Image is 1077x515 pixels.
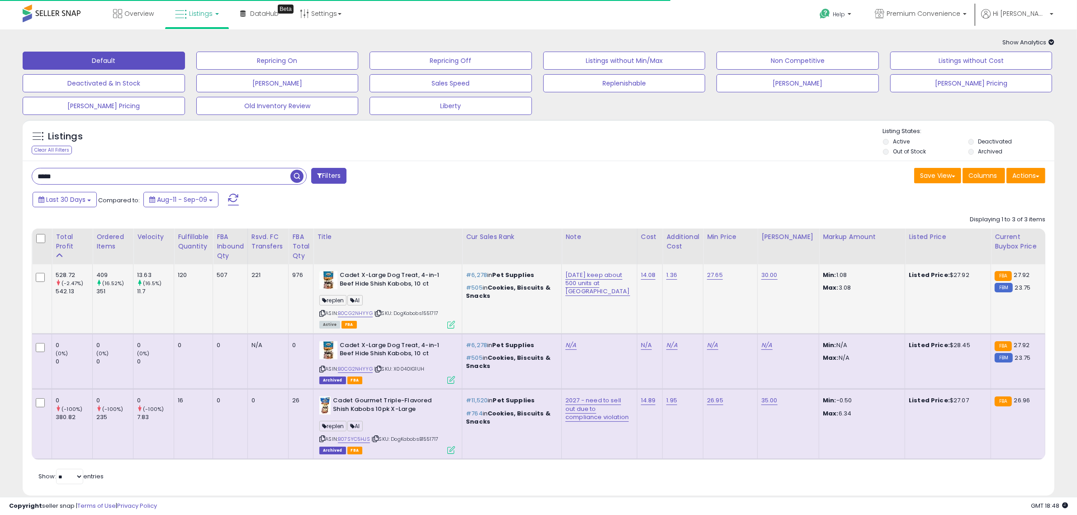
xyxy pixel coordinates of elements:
[319,447,346,454] span: Listings that have been deleted from Seller Central
[493,396,535,405] span: Pet Supplies
[96,413,133,421] div: 235
[466,396,555,405] p: in
[666,396,677,405] a: 1.95
[995,271,1011,281] small: FBA
[137,271,174,279] div: 13.63
[374,310,438,317] span: | SKU: DogKabobs1551717
[823,410,898,418] p: 6.34
[311,168,346,184] button: Filters
[666,341,677,350] a: N/A
[466,232,558,242] div: Cur Sales Rank
[565,396,629,421] a: 2027 - need to sell out due to compliance violation
[893,138,910,145] label: Active
[995,396,1011,406] small: FBA
[319,396,331,415] img: 41cs2MI6U0L._SL40_.jpg
[33,192,97,207] button: Last 30 Days
[196,74,359,92] button: [PERSON_NAME]
[347,295,363,305] span: AI
[62,405,82,413] small: (-100%)
[492,271,534,279] span: Pet Supplies
[319,271,337,289] img: 51j9iXl9i2L._SL40_.jpg
[143,280,161,287] small: (16.5%)
[909,271,950,279] b: Listed Price:
[251,396,282,405] div: 0
[823,341,836,349] strong: Min:
[347,377,363,384] span: FBA
[707,396,723,405] a: 26.95
[909,271,984,279] div: $27.92
[102,280,124,287] small: (16.52%)
[319,271,455,328] div: ASIN:
[56,232,89,251] div: Total Profit
[319,321,340,329] span: All listings currently available for purchase on Amazon
[319,341,455,383] div: ASIN:
[370,97,532,115] button: Liberty
[641,232,659,242] div: Cost
[62,280,83,287] small: (-2.47%)
[9,501,42,510] strong: Copyright
[914,168,961,183] button: Save View
[178,341,206,349] div: 0
[371,435,438,443] span: | SKU: DogKabobsB1551717
[761,271,778,280] a: 30.00
[909,396,950,405] b: Listed Price:
[883,127,1054,136] p: Listing States:
[995,283,1012,292] small: FBM
[823,354,898,362] p: N/A
[707,341,718,350] a: N/A
[23,74,185,92] button: Deactivated & In Stock
[178,271,206,279] div: 120
[338,435,370,443] a: B07SYC5HJS
[370,52,532,70] button: Repricing Off
[178,232,209,251] div: Fulfillable Quantity
[96,271,133,279] div: 409
[993,9,1047,18] span: Hi [PERSON_NAME]
[823,232,901,242] div: Markup Amount
[102,405,123,413] small: (-100%)
[157,195,207,204] span: Aug-11 - Sep-09
[466,341,555,349] p: in
[666,232,699,251] div: Additional Cost
[347,447,363,454] span: FBA
[466,396,488,405] span: #11,520
[56,287,92,296] div: 542.13
[909,341,984,349] div: $28.45
[492,341,534,349] span: Pet Supplies
[641,271,656,280] a: 14.08
[137,341,174,349] div: 0
[716,74,879,92] button: [PERSON_NAME]
[251,232,285,251] div: Rsvd. FC Transfers
[292,396,306,405] div: 26
[978,148,1003,155] label: Archived
[292,271,306,279] div: 976
[56,350,68,357] small: (0%)
[137,350,150,357] small: (0%)
[9,502,157,510] div: seller snap | |
[819,8,830,19] i: Get Help
[117,501,157,510] a: Privacy Policy
[823,341,898,349] p: N/A
[995,341,1011,351] small: FBA
[77,501,116,510] a: Terms of Use
[823,396,836,405] strong: Min:
[250,9,279,18] span: DataHub
[981,9,1053,29] a: Hi [PERSON_NAME]
[217,232,244,261] div: FBA inbound Qty
[466,354,555,370] p: in
[56,271,92,279] div: 528.72
[466,341,487,349] span: #6,278
[761,232,815,242] div: [PERSON_NAME]
[340,271,450,290] b: Cadet X-Large Dog Treat, 4-in-1 Beef Hide Shish Kabobs, 10 ct
[137,232,170,242] div: Velocity
[319,295,346,305] span: replen
[833,10,845,18] span: Help
[466,271,555,279] p: in
[374,365,424,372] span: | SKU: X0040IG1UH
[970,215,1045,224] div: Displaying 1 to 3 of 3 items
[278,5,294,14] div: Tooltip anchor
[347,421,363,431] span: AI
[978,138,1012,145] label: Deactivated
[178,396,206,405] div: 16
[1014,271,1030,279] span: 27.92
[370,74,532,92] button: Sales Speed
